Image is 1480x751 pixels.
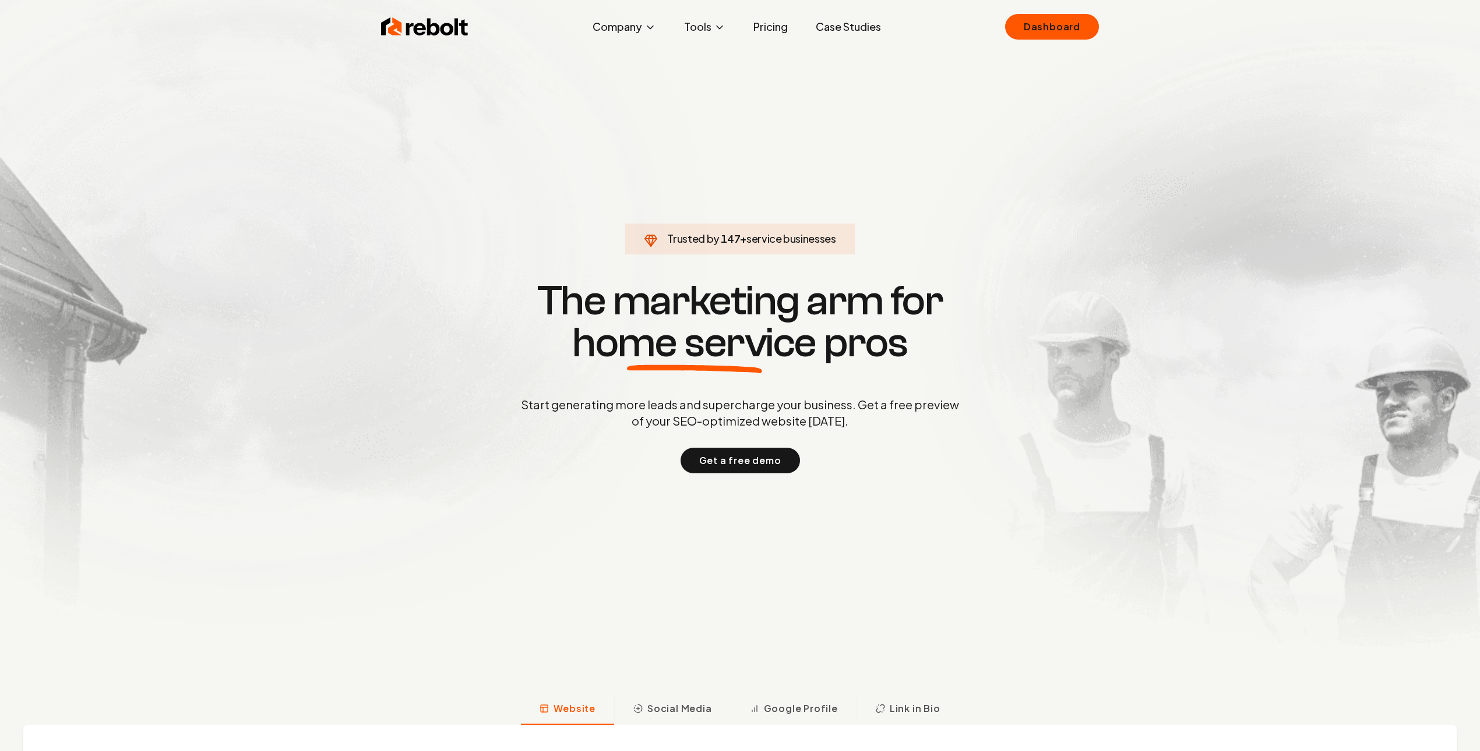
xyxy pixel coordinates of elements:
button: Tools [675,15,735,38]
span: Trusted by [667,232,719,245]
span: 147 [721,231,740,247]
button: Company [583,15,665,38]
span: Social Media [647,702,712,715]
img: Rebolt Logo [381,15,468,38]
a: Dashboard [1005,14,1099,40]
span: + [740,232,746,245]
button: Website [521,695,614,725]
a: Case Studies [806,15,890,38]
p: Start generating more leads and supercharge your business. Get a free preview of your SEO-optimiz... [519,396,961,429]
button: Social Media [614,695,731,725]
a: Pricing [744,15,797,38]
span: Website [554,702,595,715]
span: Google Profile [764,702,838,715]
h1: The marketing arm for pros [460,280,1020,364]
span: home service [572,322,816,364]
button: Link in Bio [857,695,959,725]
button: Get a free demo [681,448,800,473]
span: Link in Bio [890,702,940,715]
button: Google Profile [731,695,857,725]
span: service businesses [746,232,836,245]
